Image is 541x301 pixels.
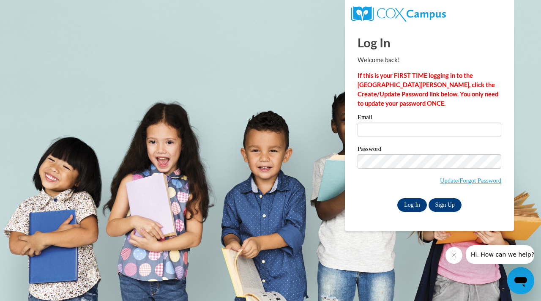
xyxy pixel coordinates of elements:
iframe: 启动消息传送窗口的按钮 [507,267,534,294]
a: Sign Up [429,198,462,212]
p: Welcome back! [358,55,501,65]
strong: If this is your FIRST TIME logging in to the [GEOGRAPHIC_DATA][PERSON_NAME], click the Create/Upd... [358,72,498,107]
a: Update/Forgot Password [440,177,501,184]
h1: Log In [358,34,501,51]
input: Log In [397,198,427,212]
iframe: 来自公司的消息 [466,245,534,264]
label: Email [358,114,501,123]
iframe: 关闭消息 [445,247,462,264]
label: Password [358,146,501,154]
img: COX Campus [351,6,446,22]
